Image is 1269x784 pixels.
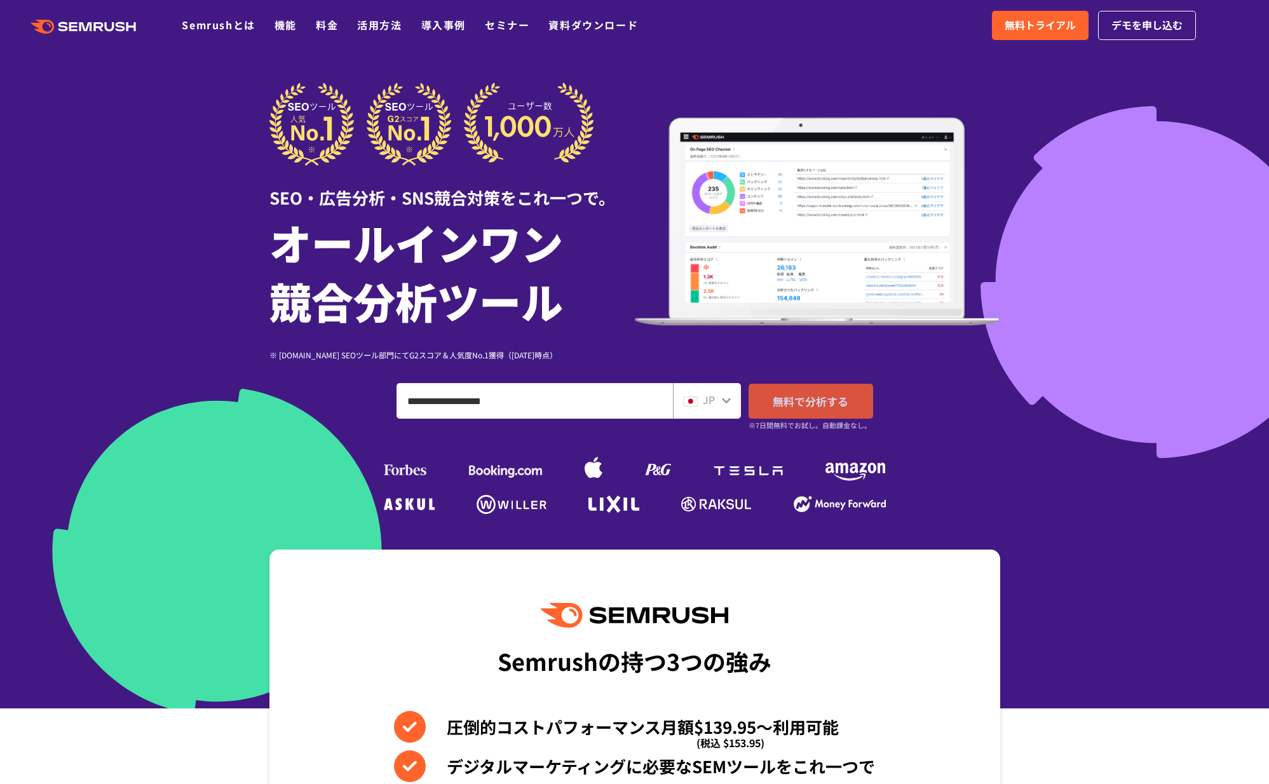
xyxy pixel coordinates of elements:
small: ※7日間無料でお試し。自動課金なし。 [749,419,871,431]
span: 無料トライアル [1005,17,1076,34]
a: 無料トライアル [992,11,1089,40]
a: デモを申し込む [1098,11,1196,40]
span: (税込 $153.95) [696,727,764,759]
a: 資料ダウンロード [548,17,638,32]
a: 無料で分析する [749,384,873,419]
h1: オールインワン 競合分析ツール [269,213,635,330]
a: 活用方法 [357,17,402,32]
div: ※ [DOMAIN_NAME] SEOツール部門にてG2スコア＆人気度No.1獲得（[DATE]時点） [269,349,635,361]
a: セミナー [485,17,529,32]
a: Semrushとは [182,17,255,32]
li: デジタルマーケティングに必要なSEMツールをこれ一つで [394,750,875,782]
div: SEO・広告分析・SNS競合対策をこれ一つで。 [269,166,635,210]
a: 料金 [316,17,338,32]
a: 機能 [275,17,297,32]
div: Semrushの持つ3つの強み [498,637,771,684]
a: 導入事例 [421,17,466,32]
span: 無料で分析する [773,393,848,409]
li: 圧倒的コストパフォーマンス月額$139.95〜利用可能 [394,711,875,743]
img: Semrush [541,603,728,628]
input: ドメイン、キーワードまたはURLを入力してください [397,384,672,418]
span: デモを申し込む [1111,17,1183,34]
span: JP [703,392,715,407]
